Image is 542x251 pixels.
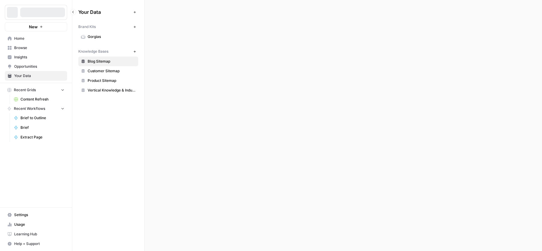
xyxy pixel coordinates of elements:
[14,73,64,79] span: Your Data
[11,95,67,104] a: Content Refresh
[5,210,67,220] a: Settings
[20,115,64,121] span: Brief to Outline
[20,135,64,140] span: Extract Page
[88,68,135,74] span: Customer Sitemap
[88,88,135,93] span: Vertical Knowledge & Industry
[5,62,67,71] a: Opportunities
[88,78,135,83] span: Product Sitemap
[5,34,67,43] a: Home
[20,97,64,102] span: Content Refresh
[5,52,67,62] a: Insights
[78,85,138,95] a: Vertical Knowledge & Industry
[14,231,64,237] span: Learning Hub
[5,22,67,31] button: New
[14,36,64,41] span: Home
[78,49,108,54] span: Knowledge Bases
[14,222,64,227] span: Usage
[5,104,67,113] button: Recent Workflows
[14,241,64,246] span: Help + Support
[29,24,38,30] span: New
[78,57,138,66] a: Blog Sitemap
[14,87,36,93] span: Recent Grids
[14,212,64,218] span: Settings
[78,76,138,85] a: Product Sitemap
[14,64,64,69] span: Opportunities
[78,66,138,76] a: Customer Sitemap
[11,123,67,132] a: Brief
[78,32,138,42] a: Gorgias
[5,239,67,249] button: Help + Support
[88,34,135,39] span: Gorgias
[78,24,96,29] span: Brand Kits
[78,8,131,16] span: Your Data
[14,45,64,51] span: Browse
[5,229,67,239] a: Learning Hub
[11,132,67,142] a: Extract Page
[88,59,135,64] span: Blog Sitemap
[5,85,67,95] button: Recent Grids
[5,43,67,53] a: Browse
[14,106,45,111] span: Recent Workflows
[5,71,67,81] a: Your Data
[20,125,64,130] span: Brief
[5,220,67,229] a: Usage
[14,54,64,60] span: Insights
[11,113,67,123] a: Brief to Outline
